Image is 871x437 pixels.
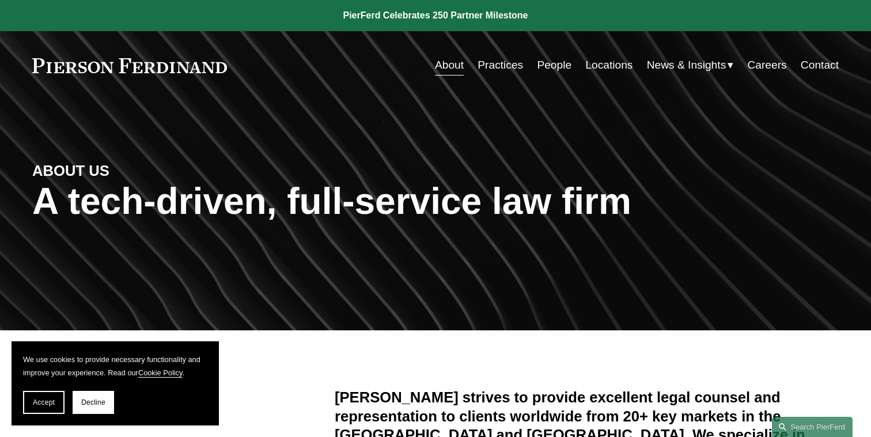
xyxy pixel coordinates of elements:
[647,54,734,76] a: folder dropdown
[73,391,114,414] button: Decline
[647,55,726,76] span: News & Insights
[32,180,839,223] h1: A tech-driven, full-service law firm
[23,353,207,379] p: We use cookies to provide necessary functionality and improve your experience. Read our .
[801,54,839,76] a: Contact
[32,163,109,179] strong: ABOUT US
[23,391,65,414] button: Accept
[12,341,219,425] section: Cookie banner
[81,398,105,406] span: Decline
[435,54,464,76] a: About
[585,54,633,76] a: Locations
[33,398,55,406] span: Accept
[772,417,853,437] a: Search this site
[537,54,571,76] a: People
[138,368,183,377] a: Cookie Policy
[478,54,523,76] a: Practices
[747,54,786,76] a: Careers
